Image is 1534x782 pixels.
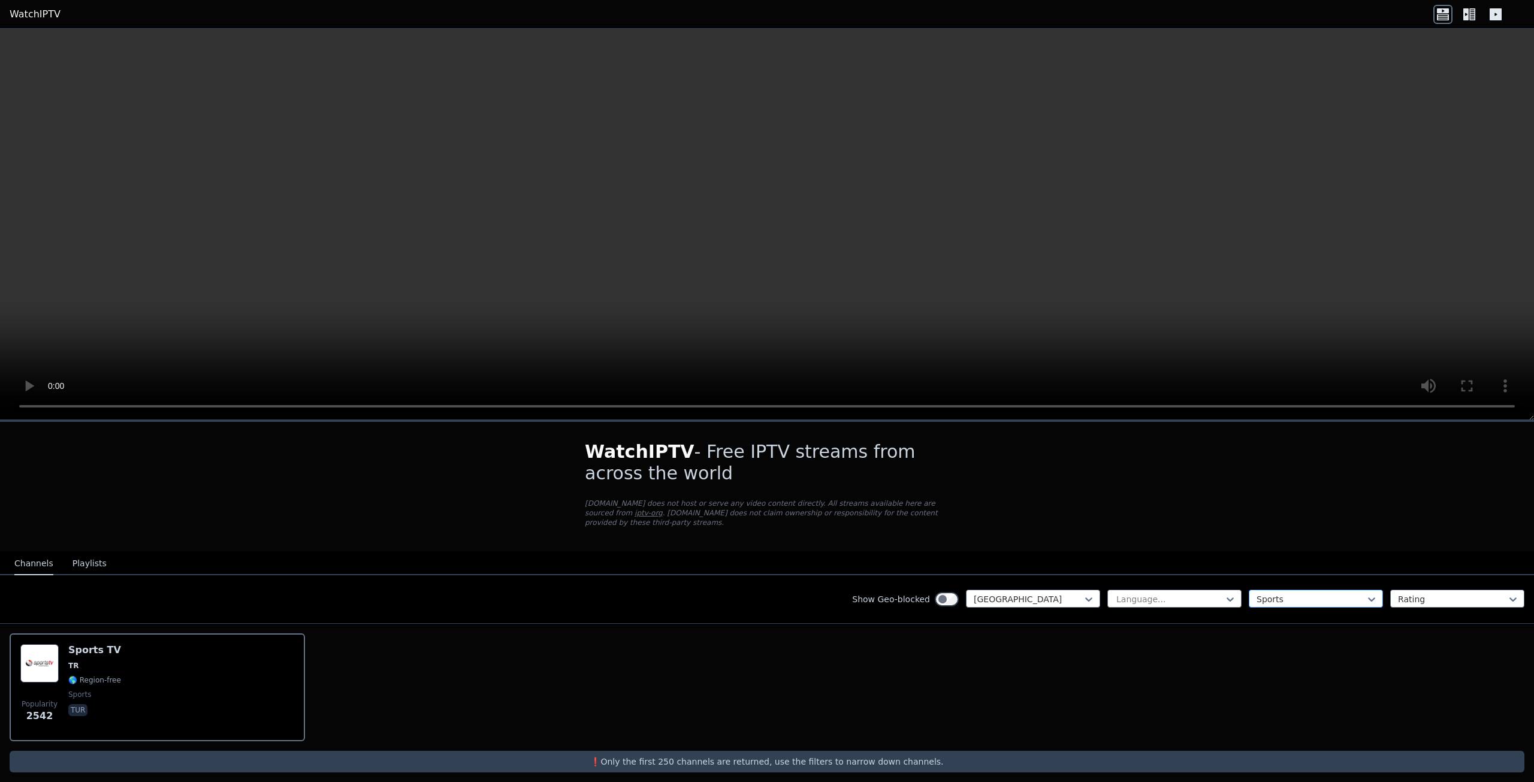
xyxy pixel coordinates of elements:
[22,699,58,709] span: Popularity
[585,441,694,462] span: WatchIPTV
[585,441,949,484] h1: - Free IPTV streams from across the world
[68,690,91,699] span: sports
[73,552,107,575] button: Playlists
[585,499,949,527] p: [DOMAIN_NAME] does not host or serve any video content directly. All streams available here are s...
[14,552,53,575] button: Channels
[20,644,59,683] img: Sports TV
[635,509,663,517] a: iptv-org
[26,709,53,723] span: 2542
[68,661,78,671] span: TR
[14,756,1520,768] p: ❗️Only the first 250 channels are returned, use the filters to narrow down channels.
[68,644,121,656] h6: Sports TV
[68,704,87,716] p: tur
[68,675,121,685] span: 🌎 Region-free
[10,7,61,22] a: WatchIPTV
[852,593,930,605] label: Show Geo-blocked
